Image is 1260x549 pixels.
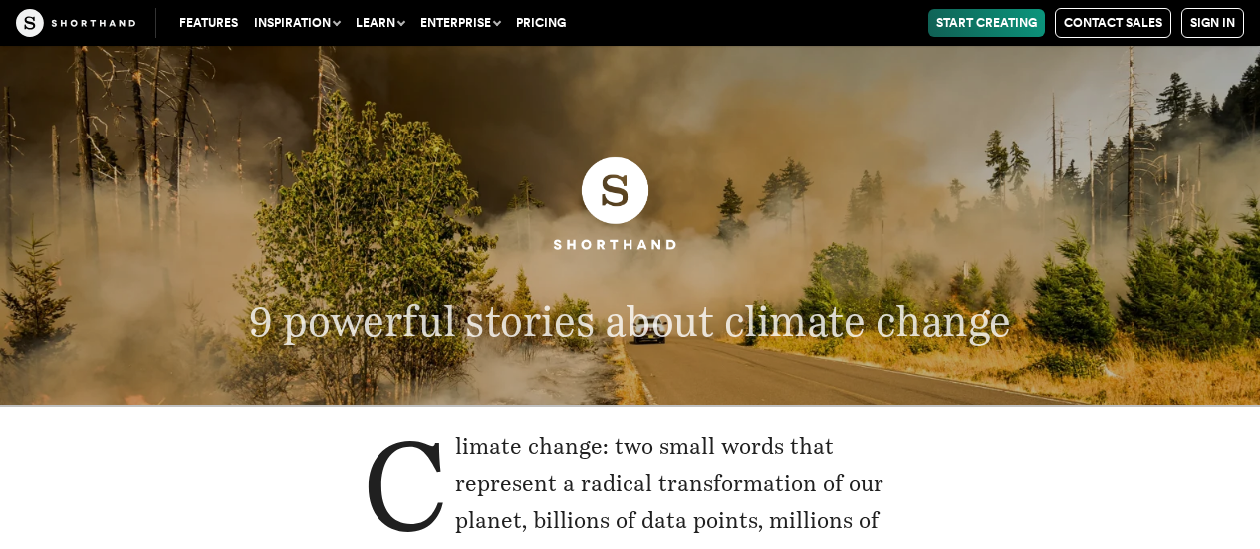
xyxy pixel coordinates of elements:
a: Pricing [508,9,574,37]
a: Start Creating [928,9,1045,37]
button: Learn [348,9,412,37]
a: Contact Sales [1055,8,1171,38]
a: Features [171,9,246,37]
button: Enterprise [412,9,508,37]
a: Sign in [1181,8,1244,38]
img: The Craft [16,9,135,37]
button: Inspiration [246,9,348,37]
span: 9 powerful stories about climate change [249,296,1011,346]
